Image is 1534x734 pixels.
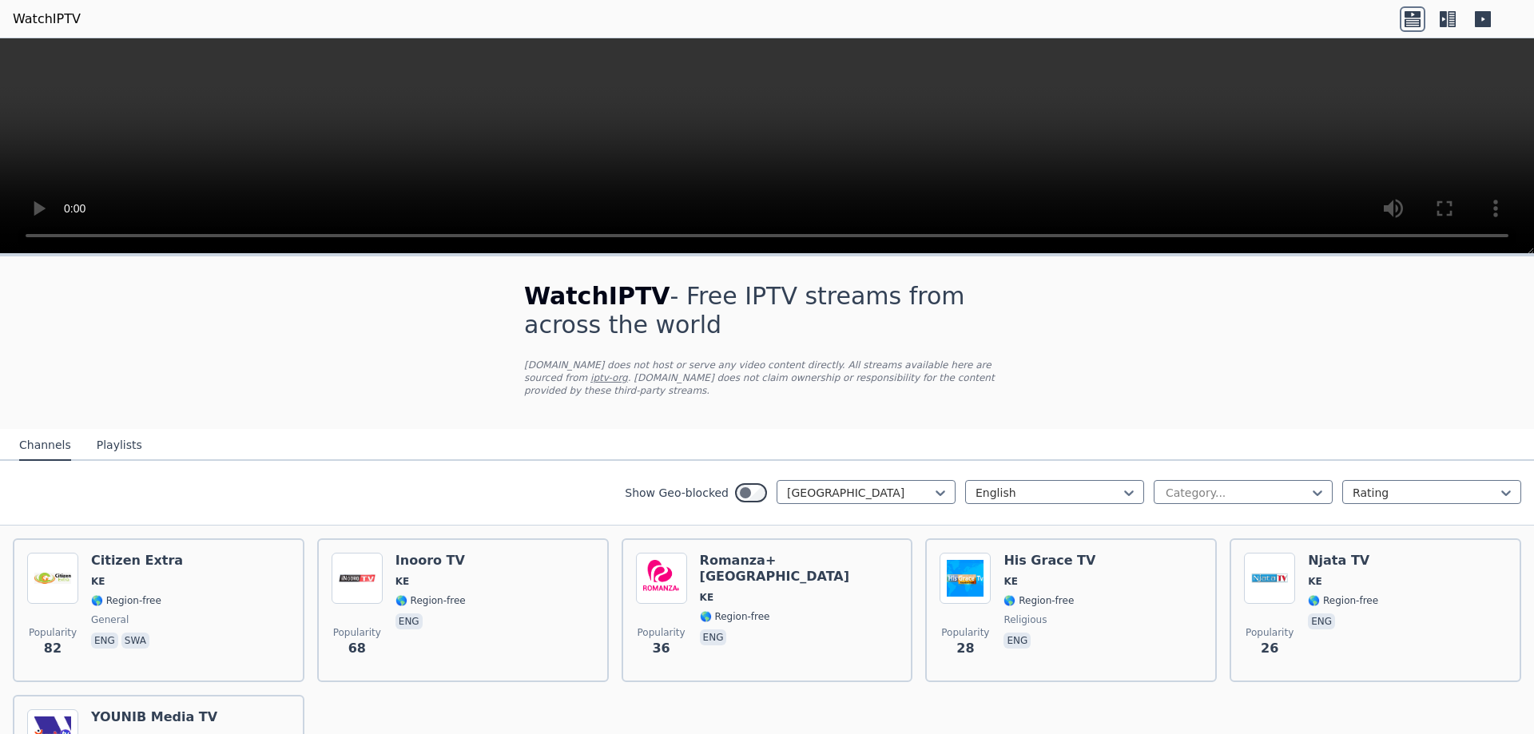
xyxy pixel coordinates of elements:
img: Njata TV [1244,553,1295,604]
p: eng [700,629,727,645]
span: KE [91,575,105,588]
span: WatchIPTV [524,282,670,310]
span: 82 [44,639,62,658]
span: KE [395,575,410,588]
img: His Grace TV [940,553,991,604]
h6: Inooro TV [395,553,466,569]
p: eng [91,633,118,649]
span: 🌎 Region-free [1308,594,1378,607]
button: Playlists [97,430,142,461]
span: religious [1003,613,1047,626]
span: 68 [348,639,366,658]
p: swa [121,633,149,649]
h6: His Grace TV [1003,553,1095,569]
p: [DOMAIN_NAME] does not host or serve any video content directly. All streams available here are s... [524,359,1010,397]
p: eng [395,613,423,629]
h6: Njata TV [1308,553,1378,569]
a: iptv-org [590,372,628,383]
span: 28 [956,639,974,658]
p: eng [1308,613,1335,629]
span: Popularity [333,626,381,639]
span: Popularity [29,626,77,639]
h1: - Free IPTV streams from across the world [524,282,1010,339]
span: KE [700,591,714,604]
label: Show Geo-blocked [625,485,729,501]
h6: YOUNIB Media TV [91,709,217,725]
span: 🌎 Region-free [1003,594,1074,607]
span: 🌎 Region-free [91,594,161,607]
h6: Citizen Extra [91,553,183,569]
p: eng [1003,633,1031,649]
span: Popularity [941,626,989,639]
span: Popularity [638,626,686,639]
span: 🌎 Region-free [395,594,466,607]
img: Romanza+ Africa [636,553,687,604]
img: Inooro TV [332,553,383,604]
img: Citizen Extra [27,553,78,604]
span: KE [1308,575,1322,588]
span: 26 [1261,639,1278,658]
span: 🌎 Region-free [700,610,770,623]
button: Channels [19,430,71,461]
span: 36 [652,639,670,658]
h6: Romanza+ [GEOGRAPHIC_DATA] [700,553,899,585]
span: KE [1003,575,1018,588]
span: general [91,613,129,626]
a: WatchIPTV [13,10,81,29]
span: Popularity [1246,626,1294,639]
